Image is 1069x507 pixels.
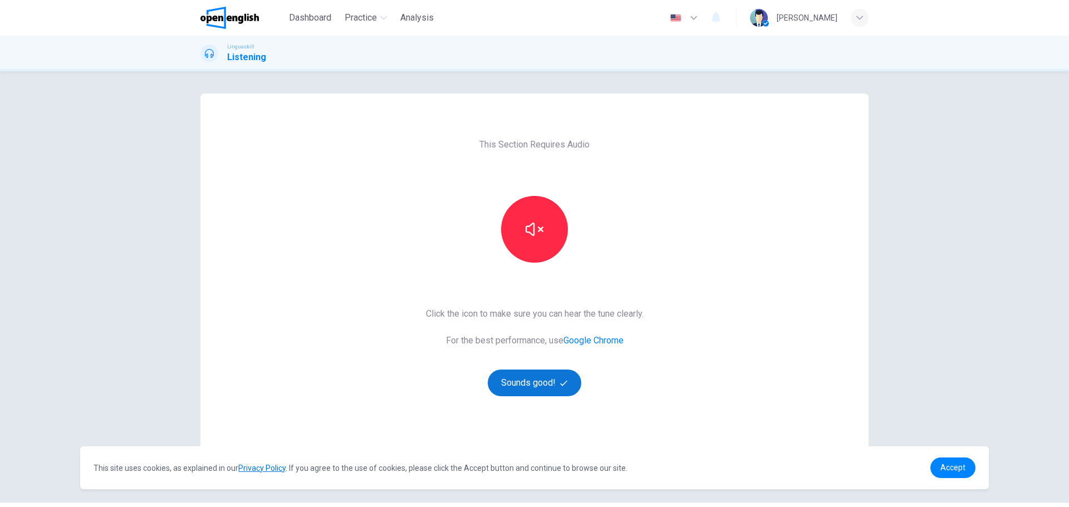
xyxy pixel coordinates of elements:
[94,464,627,472] span: This site uses cookies, as explained in our . If you agree to the use of cookies, please click th...
[227,51,266,64] h1: Listening
[400,11,434,24] span: Analysis
[200,7,285,29] a: OpenEnglish logo
[426,334,644,347] span: For the best performance, use
[345,11,377,24] span: Practice
[930,457,975,478] a: dismiss cookie message
[488,370,581,396] button: Sounds good!
[426,307,644,321] span: Click the icon to make sure you can hear the tune clearly.
[340,8,391,28] button: Practice
[80,446,989,489] div: cookieconsent
[777,11,837,24] div: [PERSON_NAME]
[479,138,590,151] span: This Section Requires Audio
[227,43,254,51] span: Linguaskill
[940,463,965,472] span: Accept
[396,8,438,28] button: Analysis
[289,11,331,24] span: Dashboard
[285,8,336,28] button: Dashboard
[563,335,624,346] a: Google Chrome
[750,9,768,27] img: Profile picture
[669,14,683,22] img: en
[238,464,286,472] a: Privacy Policy
[200,7,259,29] img: OpenEnglish logo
